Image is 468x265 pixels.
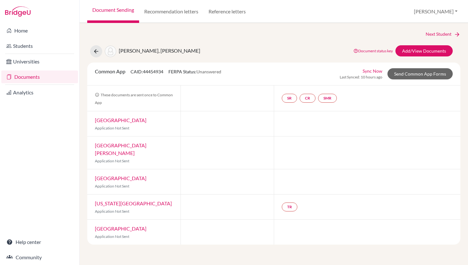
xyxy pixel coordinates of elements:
span: CAID: 44454934 [131,69,163,74]
a: Home [1,24,78,37]
a: TR [282,202,297,211]
a: [GEOGRAPHIC_DATA] [95,117,146,123]
span: Application Not Sent [95,234,129,239]
span: [PERSON_NAME], [PERSON_NAME] [119,48,200,54]
a: Next Student [426,31,460,38]
span: Application Not Sent [95,209,129,214]
a: SMR [318,94,337,103]
a: Students [1,40,78,52]
span: Application Not Sent [95,158,129,163]
a: [GEOGRAPHIC_DATA][PERSON_NAME] [95,142,146,156]
a: Help center [1,236,78,248]
span: Application Not Sent [95,184,129,188]
a: Send Common App Forms [387,68,453,79]
span: Unanswered [196,69,221,74]
span: Application Not Sent [95,126,129,130]
a: [GEOGRAPHIC_DATA] [95,225,146,232]
a: CR [300,94,316,103]
span: These documents are sent once to Common App [95,92,173,105]
img: Bridge-U [5,6,31,17]
span: Last Synced: 10 hours ago [340,74,382,80]
a: Universities [1,55,78,68]
span: FERPA Status: [168,69,221,74]
a: Analytics [1,86,78,99]
a: Documents [1,70,78,83]
a: Community [1,251,78,264]
button: [PERSON_NAME] [411,5,460,18]
a: SR [282,94,297,103]
span: Common App [95,68,125,74]
a: Add/View Documents [395,45,453,56]
a: Sync Now [363,68,382,74]
a: [GEOGRAPHIC_DATA] [95,175,146,181]
a: [US_STATE][GEOGRAPHIC_DATA] [95,200,172,206]
a: Document status key [353,48,393,53]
